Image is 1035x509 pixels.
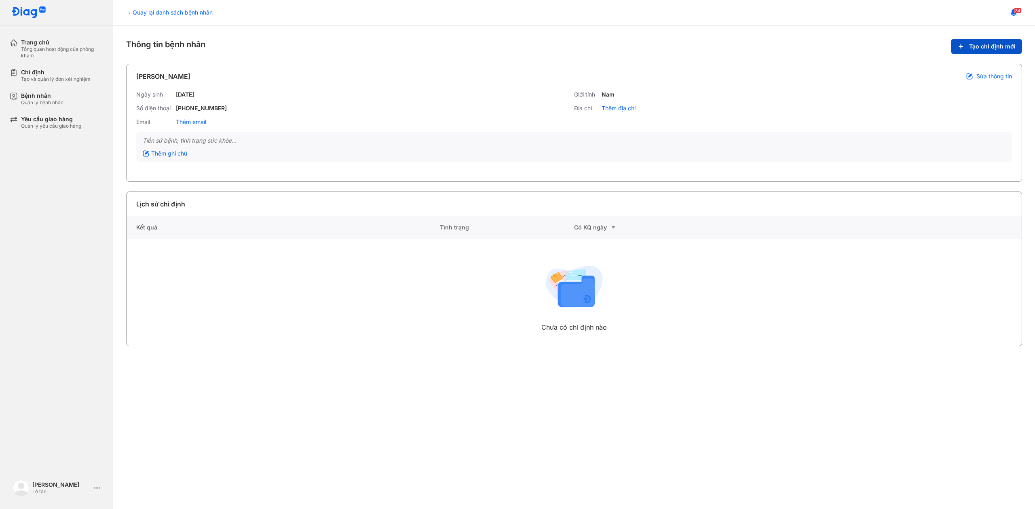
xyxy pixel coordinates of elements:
div: Lịch sử chỉ định [136,199,185,209]
div: Giới tính [574,91,598,98]
div: Bệnh nhân [21,92,63,99]
div: Quản lý bệnh nhân [21,99,63,106]
div: Ngày sinh [136,91,173,98]
div: Có KQ ngày [574,223,708,232]
button: Tạo chỉ định mới [951,39,1022,54]
span: Sửa thông tin [976,73,1012,80]
div: Tạo và quản lý đơn xét nghiệm [21,76,91,82]
span: 34 [1014,8,1021,13]
div: Tổng quan hoạt động của phòng khám [21,46,103,59]
div: Quản lý yêu cầu giao hàng [21,123,81,129]
div: Thêm ghi chú [143,150,187,157]
div: Yêu cầu giao hàng [21,116,81,123]
div: Email [136,118,173,126]
span: Tạo chỉ định mới [969,43,1016,50]
div: Địa chỉ [574,105,598,112]
div: Chỉ định [21,69,91,76]
div: Quay lại danh sách bệnh nhân [126,8,213,17]
div: Thông tin bệnh nhân [126,39,1022,54]
div: [PERSON_NAME] [32,481,91,488]
img: logo [13,480,29,496]
div: Lễ tân [32,488,91,495]
div: Tiền sử bệnh, tình trạng sức khỏe... [143,137,1005,144]
img: logo [11,6,46,19]
div: Nam [602,91,615,98]
div: Trang chủ [21,39,103,46]
div: [DATE] [176,91,194,98]
div: Kết quả [127,216,440,239]
div: Thêm email [176,118,206,126]
div: Chưa có chỉ định nào [541,322,607,332]
div: Tình trạng [440,216,574,239]
div: Số điện thoại [136,105,173,112]
div: Thêm địa chỉ [602,105,636,112]
div: [PERSON_NAME] [136,72,190,81]
div: [PHONE_NUMBER] [176,105,227,112]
